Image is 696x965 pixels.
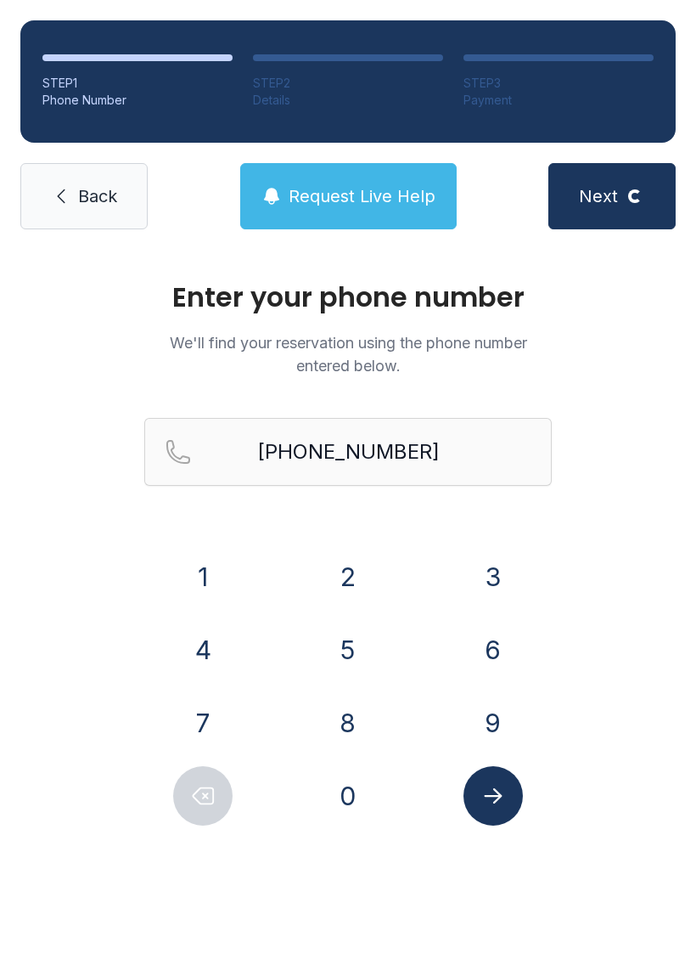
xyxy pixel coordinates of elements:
[173,693,233,753] button: 7
[173,766,233,826] button: Delete number
[253,75,443,92] div: STEP 2
[173,620,233,680] button: 4
[144,284,552,311] h1: Enter your phone number
[42,92,233,109] div: Phone Number
[318,620,378,680] button: 5
[173,547,233,607] button: 1
[318,693,378,753] button: 8
[318,547,378,607] button: 2
[42,75,233,92] div: STEP 1
[463,75,654,92] div: STEP 3
[78,184,117,208] span: Back
[253,92,443,109] div: Details
[579,184,618,208] span: Next
[463,620,523,680] button: 6
[144,418,552,486] input: Reservation phone number
[463,92,654,109] div: Payment
[144,331,552,377] p: We'll find your reservation using the phone number entered below.
[463,547,523,607] button: 3
[318,766,378,826] button: 0
[463,766,523,826] button: Submit lookup form
[289,184,435,208] span: Request Live Help
[463,693,523,753] button: 9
